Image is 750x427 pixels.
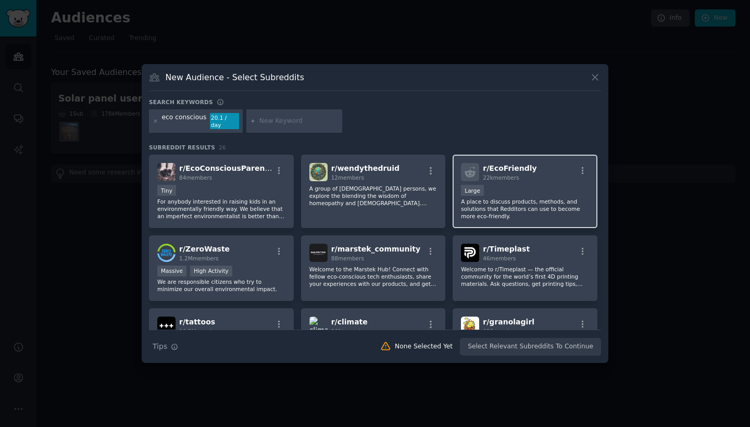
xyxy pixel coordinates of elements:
[157,317,176,335] img: tattoos
[483,255,516,261] span: 46 members
[483,164,536,172] span: r/ EcoFriendly
[309,244,328,262] img: marstek_community
[483,318,534,326] span: r/ granolagirl
[179,245,230,253] span: r/ ZeroWaste
[483,245,530,253] span: r/ Timeplast
[461,244,479,262] img: Timeplast
[162,113,207,130] div: eco conscious
[309,266,438,287] p: Welcome to the Marstek Hub! Connect with fellow eco-conscious tech enthusiasts, share your experi...
[461,198,589,220] p: A place to discuss products, methods, and solutions that Redditors can use to become more eco-fri...
[259,117,339,126] input: New Keyword
[331,245,420,253] span: r/ marstek_community
[149,144,215,151] span: Subreddit Results
[309,185,438,207] p: A group of [DEMOGRAPHIC_DATA] persons, we explore the blending the wisdom of homeopathy and [DEMO...
[331,174,364,181] span: 12 members
[219,144,226,150] span: 26
[331,318,368,326] span: r/ climate
[157,163,176,181] img: EcoConsciousParenting
[157,266,186,277] div: Massive
[331,328,371,334] span: 261k members
[149,98,213,106] h3: Search keywords
[461,317,479,335] img: granolagirl
[179,318,215,326] span: r/ tattoos
[395,342,453,351] div: None Selected Yet
[179,174,212,181] span: 84 members
[331,255,364,261] span: 88 members
[179,255,219,261] span: 1.2M members
[461,266,589,287] p: Welcome to r/Timeplast — the official community for the world’s first 4D printing materials. Ask ...
[309,163,328,181] img: wendythedruid
[149,337,182,356] button: Tips
[157,185,176,196] div: Tiny
[157,278,285,293] p: We are responsible citizens who try to minimize our overall environmental impact.
[190,266,232,277] div: High Activity
[153,341,167,352] span: Tips
[331,164,399,172] span: r/ wendythedruid
[179,164,281,172] span: r/ EcoConsciousParenting
[461,185,484,196] div: Large
[157,198,285,220] p: For anybody interested in raising kids in an environmentally friendly way. We believe that an imp...
[483,174,519,181] span: 22k members
[309,317,328,335] img: climate
[210,113,239,130] div: 20.1 / day
[483,328,519,334] span: 928 members
[179,328,222,334] span: 10.2M members
[166,72,304,83] h3: New Audience - Select Subreddits
[157,244,176,262] img: ZeroWaste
